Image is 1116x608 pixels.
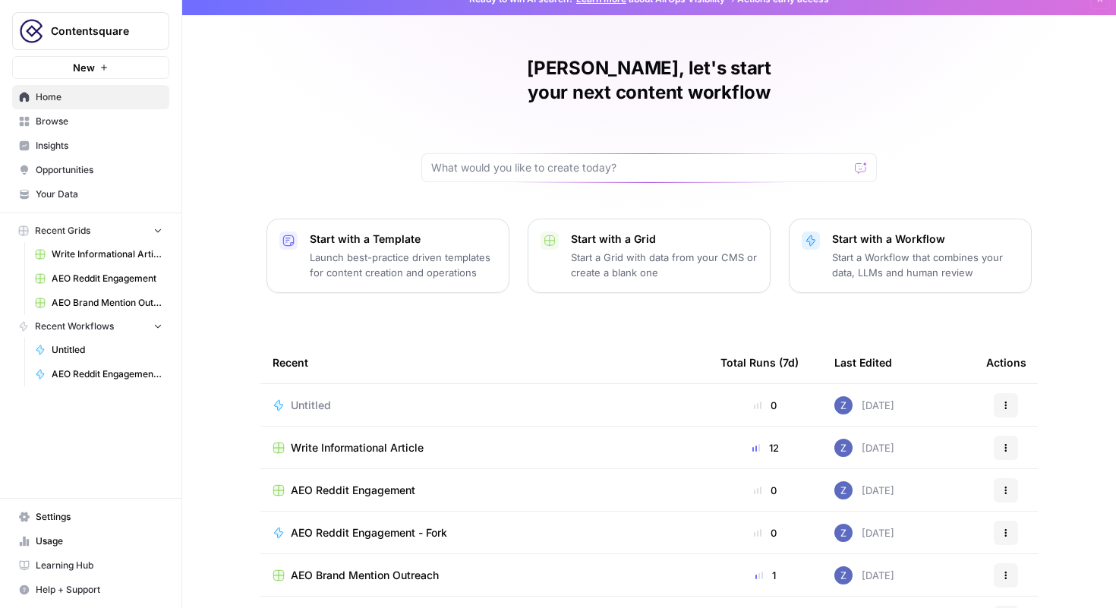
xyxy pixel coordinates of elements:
a: Untitled [273,398,696,413]
a: Insights [12,134,169,158]
div: [DATE] [834,524,894,542]
button: Help + Support [12,578,169,602]
div: Recent [273,342,696,383]
a: AEO Brand Mention Outreach [273,568,696,583]
span: AEO Reddit Engagement [52,272,162,285]
a: Write Informational Article [28,242,169,266]
div: 12 [720,440,810,455]
p: Start a Workflow that combines your data, LLMs and human review [832,250,1019,280]
span: AEO Reddit Engagement [291,483,415,498]
span: Usage [36,534,162,548]
span: AEO Reddit Engagement - Fork [52,367,162,381]
button: New [12,56,169,79]
div: 1 [720,568,810,583]
span: Browse [36,115,162,128]
img: if0rly7j6ey0lzdmkp6rmyzsebv0 [834,396,853,414]
a: Learning Hub [12,553,169,578]
span: Recent Workflows [35,320,114,333]
span: Write Informational Article [52,247,162,261]
p: Start with a Template [310,232,497,247]
a: Write Informational Article [273,440,696,455]
button: Workspace: Contentsquare [12,12,169,50]
div: 0 [720,398,810,413]
a: Settings [12,505,169,529]
a: AEO Reddit Engagement - Fork [273,525,696,540]
img: if0rly7j6ey0lzdmkp6rmyzsebv0 [834,566,853,584]
span: AEO Brand Mention Outreach [52,296,162,310]
span: Home [36,90,162,104]
a: Your Data [12,182,169,206]
h1: [PERSON_NAME], let's start your next content workflow [421,56,877,105]
p: Start with a Grid [571,232,758,247]
div: 0 [720,483,810,498]
input: What would you like to create today? [431,160,849,175]
span: AEO Brand Mention Outreach [291,568,439,583]
p: Start with a Workflow [832,232,1019,247]
span: New [73,60,95,75]
p: Launch best-practice driven templates for content creation and operations [310,250,497,280]
span: AEO Reddit Engagement - Fork [291,525,447,540]
span: Opportunities [36,163,162,177]
button: Start with a WorkflowStart a Workflow that combines your data, LLMs and human review [789,219,1032,293]
button: Recent Workflows [12,315,169,338]
button: Start with a GridStart a Grid with data from your CMS or create a blank one [528,219,771,293]
button: Start with a TemplateLaunch best-practice driven templates for content creation and operations [266,219,509,293]
div: [DATE] [834,481,894,499]
div: Actions [986,342,1026,383]
span: Write Informational Article [291,440,424,455]
span: Insights [36,139,162,153]
span: Your Data [36,187,162,201]
img: if0rly7j6ey0lzdmkp6rmyzsebv0 [834,481,853,499]
div: 0 [720,525,810,540]
div: Total Runs (7d) [720,342,799,383]
div: Last Edited [834,342,892,383]
a: Usage [12,529,169,553]
div: [DATE] [834,396,894,414]
span: Help + Support [36,583,162,597]
p: Start a Grid with data from your CMS or create a blank one [571,250,758,280]
a: AEO Reddit Engagement [273,483,696,498]
button: Recent Grids [12,219,169,242]
a: Home [12,85,169,109]
img: Contentsquare Logo [17,17,45,45]
a: AEO Reddit Engagement [28,266,169,291]
span: Settings [36,510,162,524]
span: Contentsquare [51,24,143,39]
a: AEO Brand Mention Outreach [28,291,169,315]
span: Learning Hub [36,559,162,572]
span: Untitled [291,398,331,413]
a: Opportunities [12,158,169,182]
img: if0rly7j6ey0lzdmkp6rmyzsebv0 [834,439,853,457]
a: AEO Reddit Engagement - Fork [28,362,169,386]
span: Untitled [52,343,162,357]
span: Recent Grids [35,224,90,238]
a: Browse [12,109,169,134]
a: Untitled [28,338,169,362]
div: [DATE] [834,439,894,457]
div: [DATE] [834,566,894,584]
img: if0rly7j6ey0lzdmkp6rmyzsebv0 [834,524,853,542]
